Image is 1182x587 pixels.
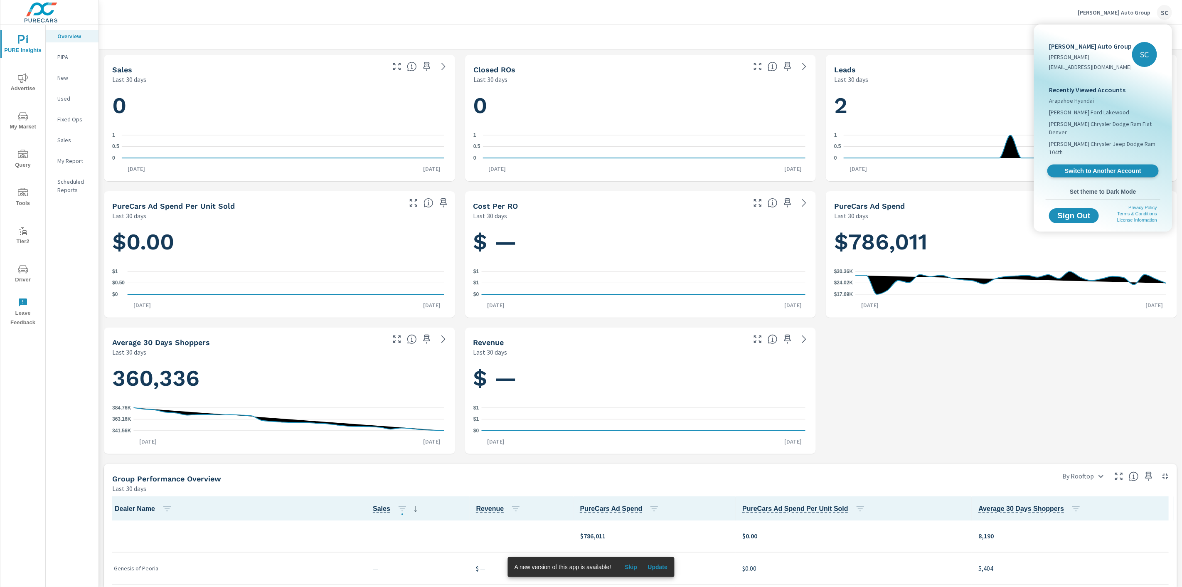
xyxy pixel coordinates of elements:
[1049,188,1157,195] span: Set theme to Dark Mode
[1052,167,1154,175] span: Switch to Another Account
[1049,63,1132,71] p: [EMAIL_ADDRESS][DOMAIN_NAME]
[1049,85,1157,95] p: Recently Viewed Accounts
[1056,212,1092,220] span: Sign Out
[1046,184,1160,199] button: Set theme to Dark Mode
[1117,217,1157,222] a: License Information
[1049,108,1129,116] span: [PERSON_NAME] Ford Lakewood
[1049,120,1157,136] span: [PERSON_NAME] Chrysler Dodge Ram Fiat Denver
[1049,41,1132,51] p: [PERSON_NAME] Auto Group
[1049,53,1132,61] p: [PERSON_NAME]
[1049,208,1099,223] button: Sign Out
[1047,165,1159,178] a: Switch to Another Account
[1132,42,1157,67] div: SC
[1129,205,1157,210] a: Privacy Policy
[1049,140,1157,156] span: [PERSON_NAME] Chrysler Jeep Dodge Ram 104th
[1049,96,1094,105] span: Arapahoe Hyundai
[1118,211,1157,216] a: Terms & Conditions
